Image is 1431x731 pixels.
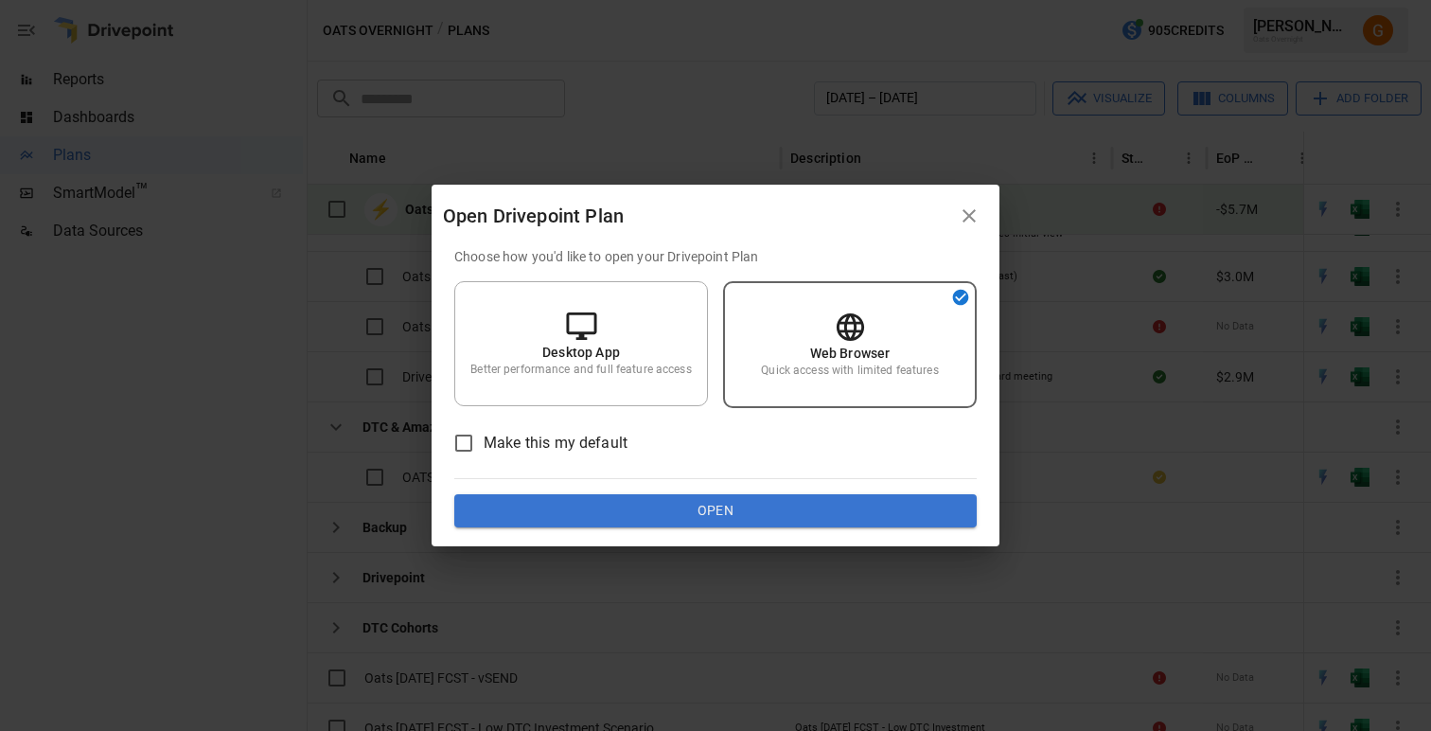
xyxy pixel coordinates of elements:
[810,344,891,363] p: Web Browser
[470,362,691,378] p: Better performance and full feature access
[761,363,938,379] p: Quick access with limited features
[542,343,620,362] p: Desktop App
[454,247,977,266] p: Choose how you'd like to open your Drivepoint Plan
[454,494,977,528] button: Open
[443,201,950,231] div: Open Drivepoint Plan
[484,432,627,455] span: Make this my default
